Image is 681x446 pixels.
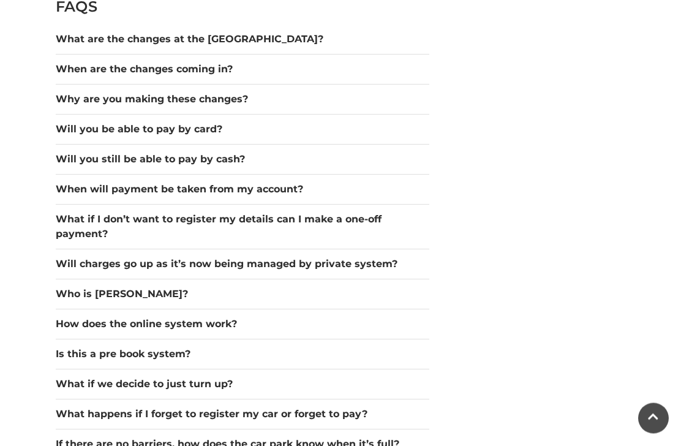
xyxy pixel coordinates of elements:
[56,287,429,302] button: Who is [PERSON_NAME]?
[56,213,429,242] button: What if I don’t want to register my details can I make a one-off payment?
[56,347,429,362] button: Is this a pre book system?
[56,62,429,77] button: When are the changes coming in?
[56,183,429,197] button: When will payment be taken from my account?
[56,153,429,167] button: Will you still be able to pay by cash?
[56,123,429,137] button: Will you be able to pay by card?
[56,377,429,392] button: What if we decide to just turn up?
[56,407,429,422] button: What happens if I forget to register my car or forget to pay?
[56,257,429,272] button: Will charges go up as it’s now being managed by private system?
[56,317,429,332] button: How does the online system work?
[56,32,429,47] button: What are the changes at the [GEOGRAPHIC_DATA]?
[56,93,429,107] button: Why are you making these changes?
